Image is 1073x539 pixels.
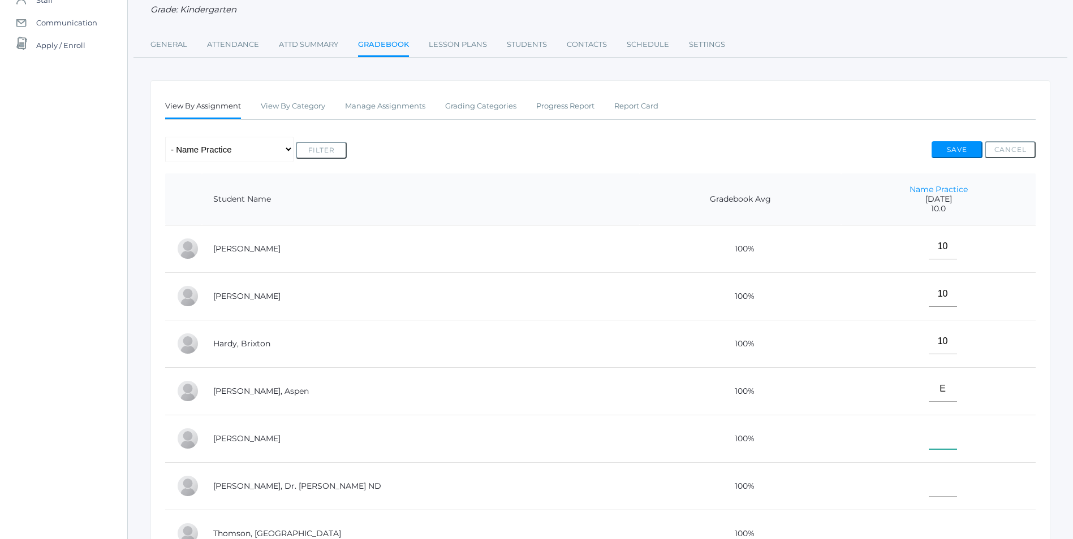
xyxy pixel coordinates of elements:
a: View By Assignment [165,95,241,119]
td: 100% [640,272,841,320]
th: Gradebook Avg [640,173,841,225]
a: Lesson Plans [429,33,487,56]
a: [PERSON_NAME] [213,244,281,254]
button: Save [932,141,982,158]
a: Settings [689,33,725,56]
a: Students [507,33,547,56]
a: Schedule [627,33,669,56]
span: Apply / Enroll [36,34,85,56]
a: Manage Assignments [345,95,425,118]
td: 100% [640,415,841,462]
th: Student Name [202,173,640,225]
a: Thomson, [GEOGRAPHIC_DATA] [213,528,341,538]
a: [PERSON_NAME], Aspen [213,386,309,396]
a: Progress Report [536,95,594,118]
div: Nico Hurley [176,427,199,450]
div: Abby Backstrom [176,237,199,260]
div: Nolan Gagen [176,285,199,307]
a: [PERSON_NAME], Dr. [PERSON_NAME] ND [213,481,381,491]
a: View By Category [261,95,325,118]
button: Filter [296,142,347,159]
a: [PERSON_NAME] [213,291,281,301]
div: Brixton Hardy [176,332,199,355]
a: Attd Summary [279,33,338,56]
td: 100% [640,462,841,510]
span: [DATE] [852,194,1024,204]
a: Attendance [207,33,259,56]
a: Contacts [567,33,607,56]
div: Grade: Kindergarten [150,3,1050,16]
a: Grading Categories [445,95,516,118]
a: [PERSON_NAME] [213,433,281,444]
button: Cancel [985,141,1036,158]
a: Name Practice [910,184,968,194]
a: Gradebook [358,33,409,58]
a: General [150,33,187,56]
div: Dr. Michael Lehman ND Lehman [176,475,199,497]
td: 100% [640,367,841,415]
div: Aspen Hemingway [176,380,199,402]
span: 10.0 [852,204,1024,214]
td: 100% [640,320,841,367]
td: 100% [640,225,841,272]
a: Report Card [614,95,658,118]
a: Hardy, Brixton [213,338,270,349]
span: Communication [36,11,97,34]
